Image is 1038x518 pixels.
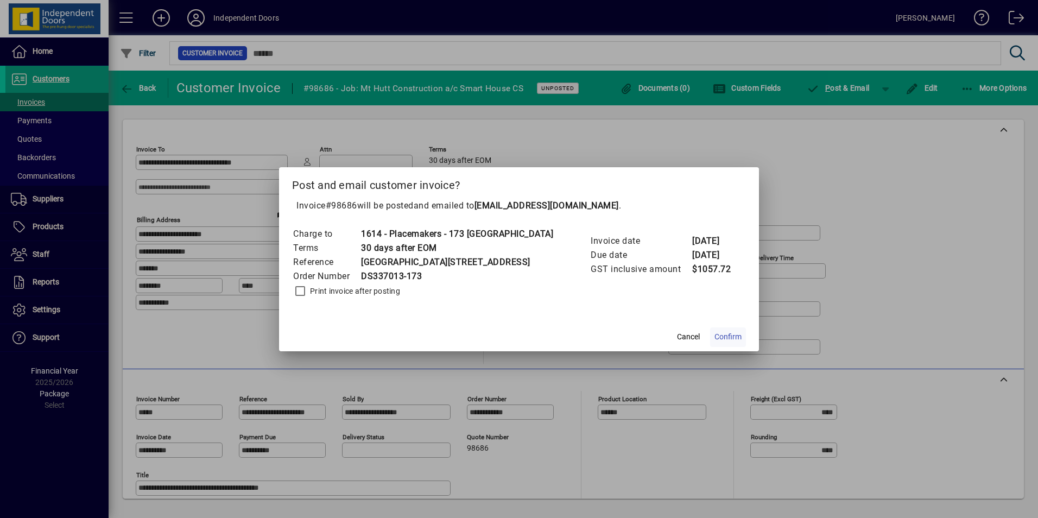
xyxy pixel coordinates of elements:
span: Confirm [714,331,742,343]
td: [GEOGRAPHIC_DATA][STREET_ADDRESS] [360,255,553,269]
td: DS337013-173 [360,269,553,283]
td: Invoice date [590,234,692,248]
label: Print invoice after posting [308,286,400,296]
td: [DATE] [692,234,735,248]
td: Due date [590,248,692,262]
td: 30 days after EOM [360,241,553,255]
button: Cancel [671,327,706,347]
td: [DATE] [692,248,735,262]
p: Invoice will be posted . [292,199,746,212]
span: and emailed to [414,200,619,211]
td: 1614 - Placemakers - 173 [GEOGRAPHIC_DATA] [360,227,553,241]
b: [EMAIL_ADDRESS][DOMAIN_NAME] [474,200,619,211]
h2: Post and email customer invoice? [279,167,759,199]
td: Charge to [293,227,360,241]
span: #98686 [326,200,357,211]
button: Confirm [710,327,746,347]
td: Order Number [293,269,360,283]
td: Reference [293,255,360,269]
td: Terms [293,241,360,255]
td: $1057.72 [692,262,735,276]
span: Cancel [677,331,700,343]
td: GST inclusive amount [590,262,692,276]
